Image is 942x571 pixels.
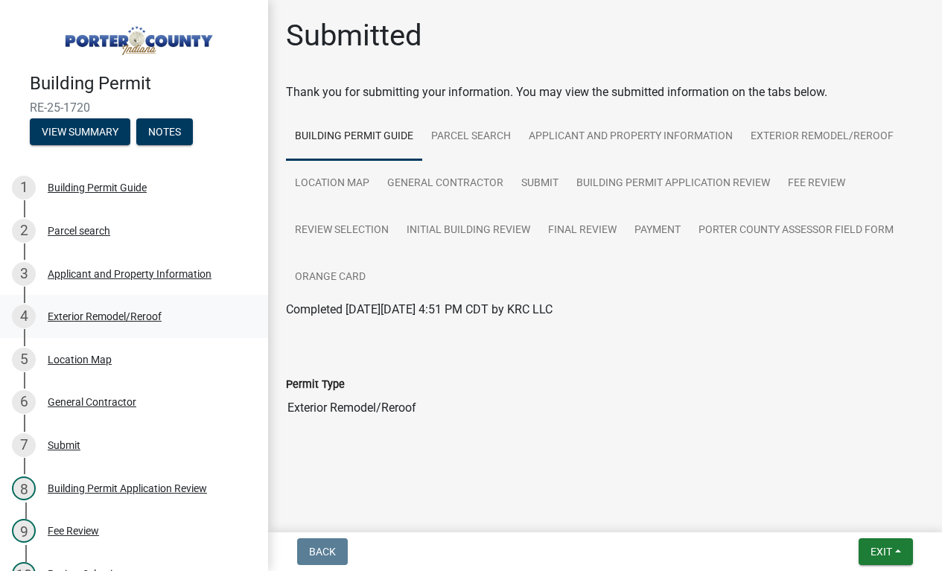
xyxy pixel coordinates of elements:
a: General Contractor [378,160,512,208]
div: Parcel search [48,226,110,236]
button: Notes [136,118,193,145]
label: Permit Type [286,380,345,390]
a: Porter County Assessor Field Form [690,207,903,255]
span: RE-25-1720 [30,101,238,115]
div: 8 [12,476,36,500]
div: 1 [12,176,36,200]
span: Exit [871,546,892,558]
a: Exterior Remodel/Reroof [742,113,903,161]
div: General Contractor [48,397,136,407]
a: Fee Review [779,160,854,208]
span: Back [309,546,336,558]
wm-modal-confirm: Notes [136,127,193,138]
div: 3 [12,262,36,286]
div: Building Permit Guide [48,182,147,193]
div: Building Permit Application Review [48,483,207,494]
img: Porter County, Indiana [30,16,244,57]
a: Building Permit Application Review [567,160,779,208]
div: Fee Review [48,526,99,536]
div: 6 [12,390,36,414]
div: Submit [48,440,80,450]
div: 2 [12,219,36,243]
a: Initial Building Review [398,207,539,255]
wm-modal-confirm: Summary [30,127,130,138]
div: 9 [12,519,36,543]
span: Completed [DATE][DATE] 4:51 PM CDT by KRC LLC [286,302,553,316]
button: View Summary [30,118,130,145]
a: Orange Card [286,254,375,302]
div: Thank you for submitting your information. You may view the submitted information on the tabs below. [286,83,924,101]
div: 4 [12,304,36,328]
a: Review Selection [286,207,398,255]
h1: Submitted [286,18,422,54]
div: Location Map [48,354,112,365]
div: Exterior Remodel/Reroof [48,311,162,322]
a: Parcel search [422,113,520,161]
button: Back [297,538,348,565]
div: 7 [12,433,36,457]
div: 5 [12,348,36,371]
a: Building Permit Guide [286,113,422,161]
a: Payment [626,207,690,255]
button: Exit [859,538,913,565]
div: Applicant and Property Information [48,269,211,279]
a: Submit [512,160,567,208]
a: Applicant and Property Information [520,113,742,161]
a: Location Map [286,160,378,208]
h4: Building Permit [30,73,256,95]
a: Final Review [539,207,626,255]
